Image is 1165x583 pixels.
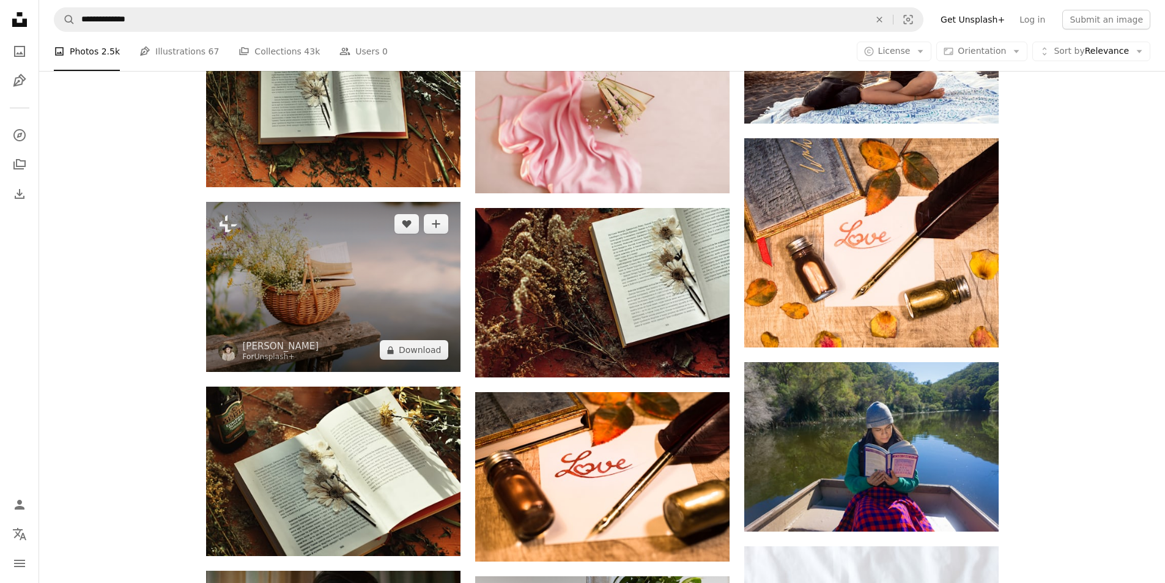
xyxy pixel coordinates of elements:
button: Menu [7,551,32,576]
button: Clear [866,8,893,31]
a: Download History [7,182,32,206]
a: white book page on brown and black marble table [475,287,730,298]
a: Explore [7,123,32,147]
a: A basket of books sitting on top of a wooden table [206,281,460,292]
img: a note with the word love written on it next to a fountain pen [475,392,730,562]
a: woman sitting on boat while reading book during daytime [744,441,999,452]
a: Home — Unsplash [7,7,32,34]
img: white book page on brown and black marble table [475,208,730,377]
span: 0 [382,45,388,58]
img: A basket of books sitting on top of a wooden table [206,202,460,372]
a: Illustrations [7,69,32,93]
a: Photos [7,39,32,64]
a: white book page on brown dried leaves [206,97,460,108]
a: Unsplash+ [254,352,295,361]
a: Log in [1012,10,1052,29]
a: a note with the word love written on it next to a fountain pen [475,471,730,482]
button: Download [380,340,448,360]
img: white book page on brown dried leaves [206,18,460,187]
img: woman sitting on boat while reading book during daytime [744,362,999,532]
button: Sort byRelevance [1032,42,1150,61]
img: a note with a pen, ink bottle, and inkwell sitting on a table [744,138,999,347]
a: Users 0 [339,32,388,71]
span: Sort by [1054,46,1084,56]
a: Illustrations 67 [139,32,219,71]
button: Language [7,522,32,546]
span: License [878,46,911,56]
button: Visual search [893,8,923,31]
span: Relevance [1054,45,1129,58]
span: Orientation [958,46,1006,56]
form: Find visuals sitewide [54,7,923,32]
a: Collections 43k [239,32,320,71]
div: For [243,352,319,362]
a: Log in / Sign up [7,492,32,517]
a: Collections [7,152,32,177]
button: Submit an image [1062,10,1150,29]
a: [PERSON_NAME] [243,340,319,352]
img: Go to Kateryna Hliznitsova's profile [218,341,238,361]
span: 67 [209,45,220,58]
button: Search Unsplash [54,8,75,31]
button: Orientation [936,42,1027,61]
button: Add to Collection [424,214,448,234]
button: Like [394,214,419,234]
button: License [857,42,932,61]
a: a pink and white bag [475,103,730,114]
span: 43k [304,45,320,58]
a: Get Unsplash+ [933,10,1012,29]
a: a note with a pen, ink bottle, and inkwell sitting on a table [744,237,999,248]
a: black and white spider on white book page [206,466,460,477]
img: black and white spider on white book page [206,387,460,556]
img: a pink and white bag [475,24,730,193]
